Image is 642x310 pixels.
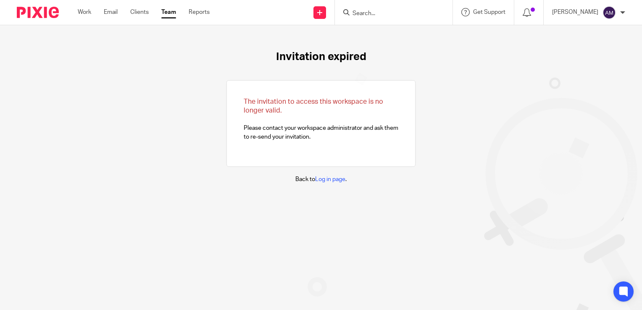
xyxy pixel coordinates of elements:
[130,8,149,16] a: Clients
[244,98,383,114] span: The invitation to access this workspace is no longer valid.
[552,8,598,16] p: [PERSON_NAME]
[276,50,366,63] h1: Invitation expired
[189,8,210,16] a: Reports
[295,175,347,184] p: Back to .
[352,10,427,18] input: Search
[104,8,118,16] a: Email
[315,176,345,182] a: Log in page
[603,6,616,19] img: svg%3E
[161,8,176,16] a: Team
[17,7,59,18] img: Pixie
[244,97,398,141] p: Please contact your workspace administrator and ask them to re-send your invitation.
[473,9,505,15] span: Get Support
[78,8,91,16] a: Work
